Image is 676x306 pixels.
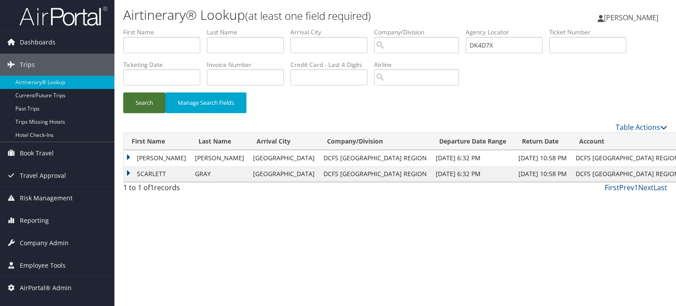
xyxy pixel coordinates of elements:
a: Prev [619,183,634,192]
td: [DATE] 6:32 PM [431,150,514,166]
div: 1 to 1 of records [123,182,250,197]
span: AirPortal® Admin [20,277,72,299]
span: Dashboards [20,31,55,53]
th: Arrival City: activate to sort column ascending [249,133,319,150]
th: Company/Division [319,133,431,150]
label: Invoice Number [207,60,290,69]
h1: Airtinerary® Lookup [123,6,486,24]
a: [PERSON_NAME] [598,4,667,31]
button: Search [123,92,165,113]
span: 1 [150,183,154,192]
th: First Name: activate to sort column ascending [124,133,191,150]
button: Manage Search Fields [165,92,246,113]
td: [GEOGRAPHIC_DATA] [249,150,319,166]
a: Last [654,183,667,192]
img: airportal-logo.png [19,6,107,26]
span: Company Admin [20,232,69,254]
td: [DATE] 10:58 PM [514,150,571,166]
td: [PERSON_NAME] [191,150,249,166]
a: First [605,183,619,192]
td: [DATE] 10:58 PM [514,166,571,182]
label: Arrival City [290,28,374,37]
a: Table Actions [616,122,667,132]
td: SCARLETT [124,166,191,182]
label: Ticket Number [549,28,633,37]
td: GRAY [191,166,249,182]
label: Agency Locator [466,28,549,37]
span: Reporting [20,210,49,232]
a: 1 [634,183,638,192]
td: [GEOGRAPHIC_DATA] [249,166,319,182]
span: Book Travel [20,142,54,164]
label: Last Name [207,28,290,37]
span: Risk Management [20,187,73,209]
td: DCFS [GEOGRAPHIC_DATA] REGION [319,150,431,166]
th: Departure Date Range: activate to sort column ascending [431,133,514,150]
label: Credit Card - Last 4 Digits [290,60,374,69]
label: Airline [374,60,466,69]
td: [DATE] 6:32 PM [431,166,514,182]
a: Next [638,183,654,192]
span: Trips [20,54,35,76]
small: (at least one field required) [245,8,371,23]
td: [PERSON_NAME] [124,150,191,166]
label: Company/Division [374,28,466,37]
span: Travel Approval [20,165,66,187]
td: DCFS [GEOGRAPHIC_DATA] REGION [319,166,431,182]
label: Ticketing Date [123,60,207,69]
th: Return Date: activate to sort column ascending [514,133,571,150]
span: Employee Tools [20,254,66,277]
span: [PERSON_NAME] [604,13,658,22]
label: First Name [123,28,207,37]
th: Last Name: activate to sort column ascending [191,133,249,150]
